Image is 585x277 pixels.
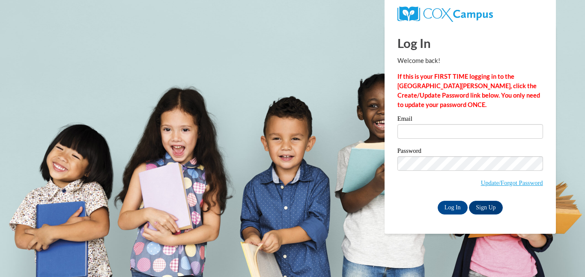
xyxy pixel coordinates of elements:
[397,56,543,66] p: Welcome back!
[397,73,540,108] strong: If this is your FIRST TIME logging in to the [GEOGRAPHIC_DATA][PERSON_NAME], click the Create/Upd...
[397,148,543,156] label: Password
[397,6,493,22] img: COX Campus
[397,116,543,124] label: Email
[438,201,468,214] input: Log In
[397,34,543,52] h1: Log In
[469,201,502,214] a: Sign Up
[481,179,543,186] a: Update/Forgot Password
[397,10,493,17] a: COX Campus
